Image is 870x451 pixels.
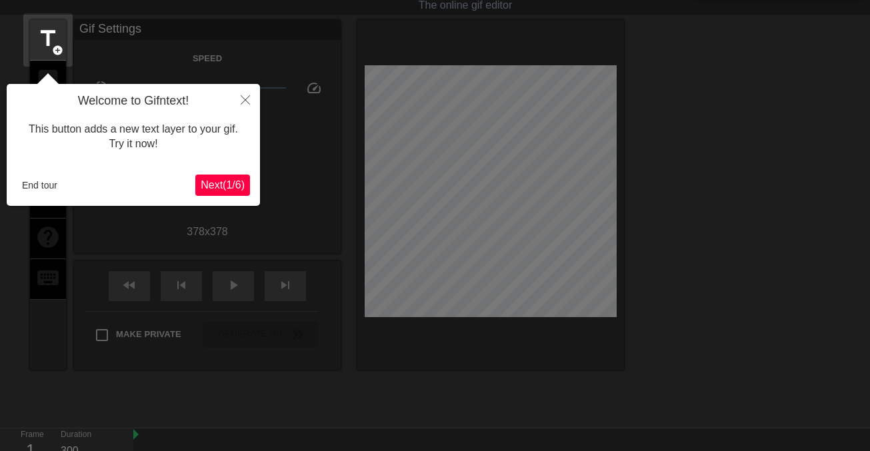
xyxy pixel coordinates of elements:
button: Next [195,175,250,196]
button: End tour [17,175,63,195]
button: Close [231,84,260,115]
span: Next ( 1 / 6 ) [201,179,245,191]
div: This button adds a new text layer to your gif. Try it now! [17,109,250,165]
h4: Welcome to Gifntext! [17,94,250,109]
